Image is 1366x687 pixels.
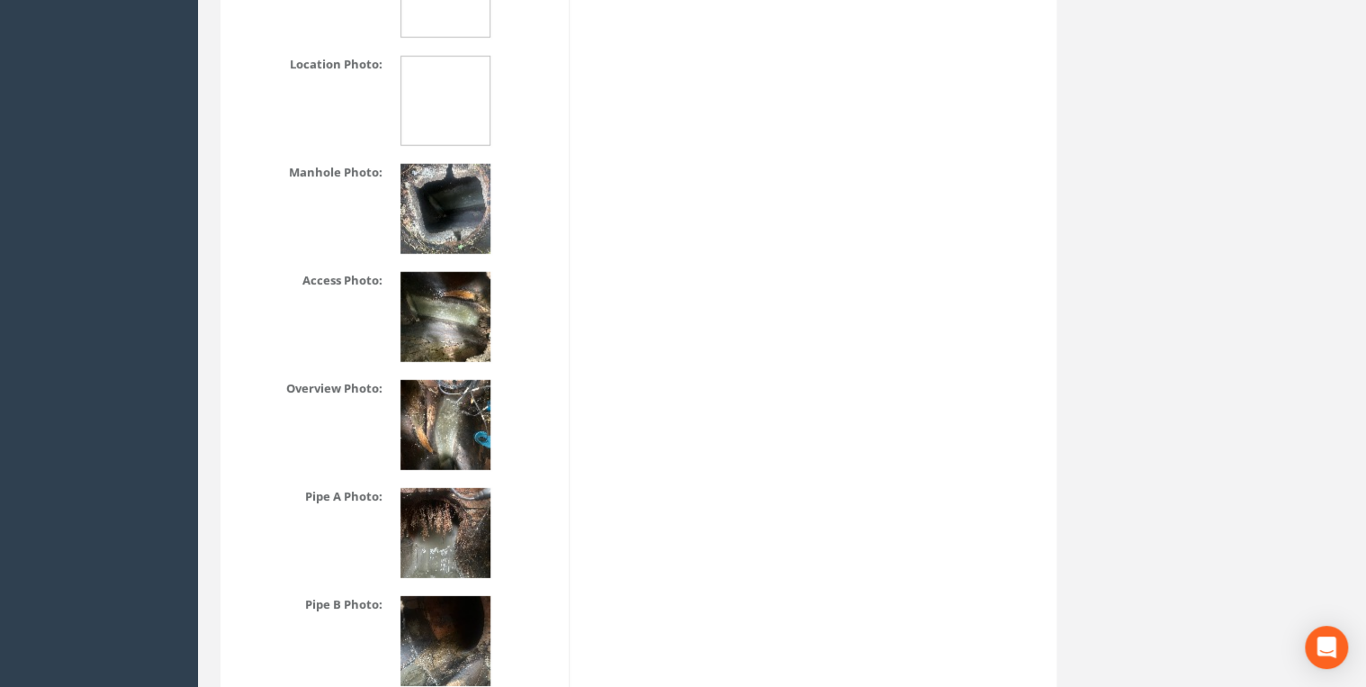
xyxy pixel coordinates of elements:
dt: Access Photo: [238,272,382,289]
div: Open Intercom Messenger [1305,626,1348,669]
dt: Location Photo: [238,56,382,73]
dt: Pipe B Photo: [238,596,382,613]
img: 033831e4-4d99-70bb-5a94-24c910bbeeab_b3af5601-4a15-d772-0737-4a427941b4a4_thumb.jpg [400,596,490,686]
dt: Manhole Photo: [238,164,382,181]
dt: Overview Photo: [238,380,382,397]
img: 033831e4-4d99-70bb-5a94-24c910bbeeab_35c8a281-c8bc-6f56-9a25-fd005add71c1_thumb.jpg [400,488,490,578]
img: 033831e4-4d99-70bb-5a94-24c910bbeeab_777f124e-0868-86c1-237e-2177e14e747c_thumb.jpg [400,272,490,362]
img: 033831e4-4d99-70bb-5a94-24c910bbeeab_47b5ac73-020d-f586-ee16-892137f65f35_thumb.jpg [400,380,490,470]
dt: Pipe A Photo: [238,488,382,505]
img: 033831e4-4d99-70bb-5a94-24c910bbeeab_2fec1d44-c865-9bc5-6632-0f785e9e2bf5_thumb.jpg [400,164,490,254]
